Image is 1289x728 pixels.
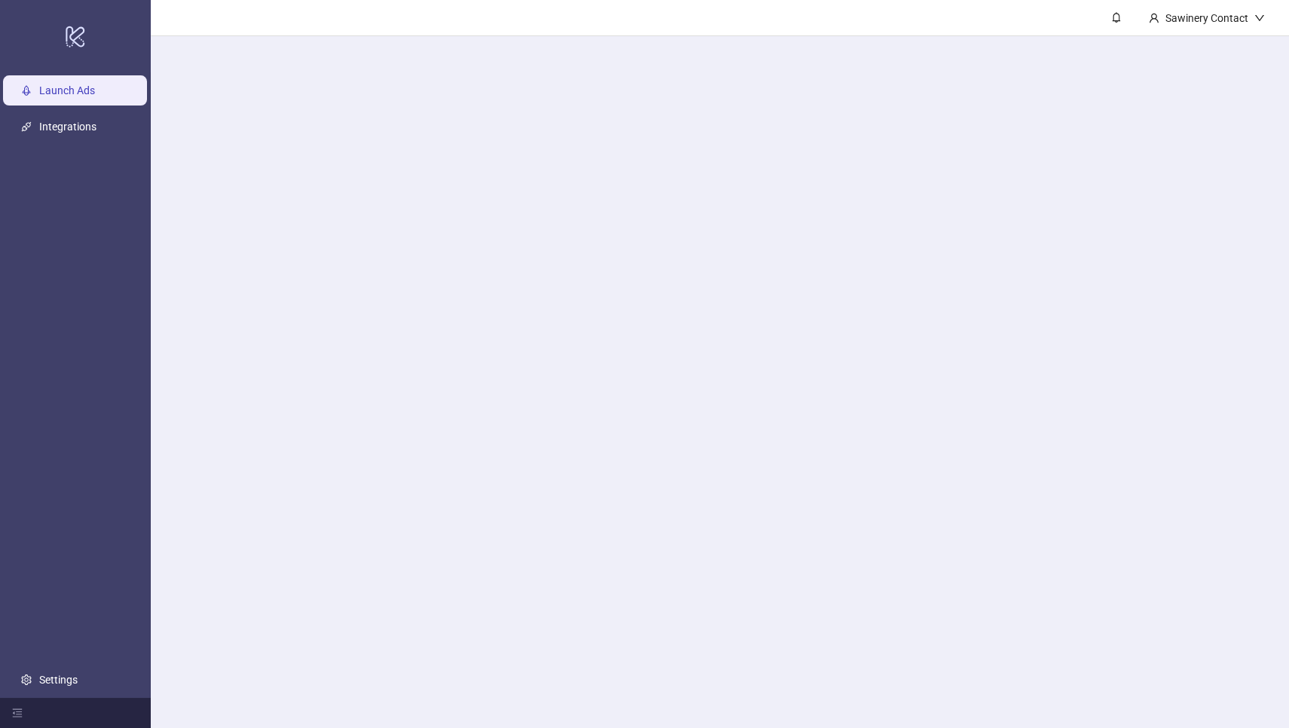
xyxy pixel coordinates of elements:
[39,84,95,96] a: Launch Ads
[12,708,23,718] span: menu-fold
[1111,12,1122,23] span: bell
[1254,13,1265,23] span: down
[39,121,96,133] a: Integrations
[1149,13,1159,23] span: user
[39,674,78,686] a: Settings
[1159,10,1254,26] div: Sawinery Contact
